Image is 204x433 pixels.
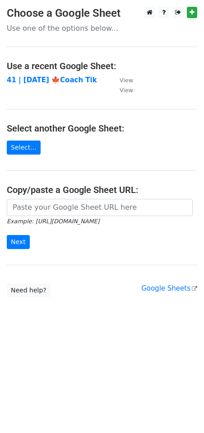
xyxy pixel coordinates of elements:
[120,87,133,94] small: View
[7,184,197,195] h4: Copy/paste a Google Sheet URL:
[7,235,30,249] input: Next
[7,199,193,216] input: Paste your Google Sheet URL here
[120,77,133,84] small: View
[7,24,197,33] p: Use one of the options below...
[7,283,51,297] a: Need help?
[7,61,197,71] h4: Use a recent Google Sheet:
[111,86,133,94] a: View
[7,76,97,84] a: 41 | [DATE] 🍁Coach Tik
[141,284,197,292] a: Google Sheets
[7,7,197,20] h3: Choose a Google Sheet
[7,218,99,225] small: Example: [URL][DOMAIN_NAME]
[7,123,197,134] h4: Select another Google Sheet:
[111,76,133,84] a: View
[7,141,41,155] a: Select...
